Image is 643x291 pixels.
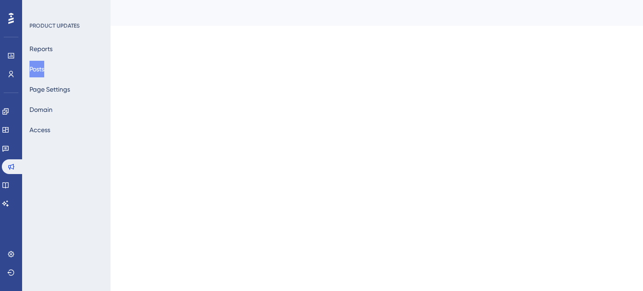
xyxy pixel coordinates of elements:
button: Posts [29,61,44,77]
button: Page Settings [29,81,70,98]
button: Domain [29,101,53,118]
button: Reports [29,41,53,57]
div: PRODUCT UPDATES [29,22,80,29]
button: Access [29,122,50,138]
